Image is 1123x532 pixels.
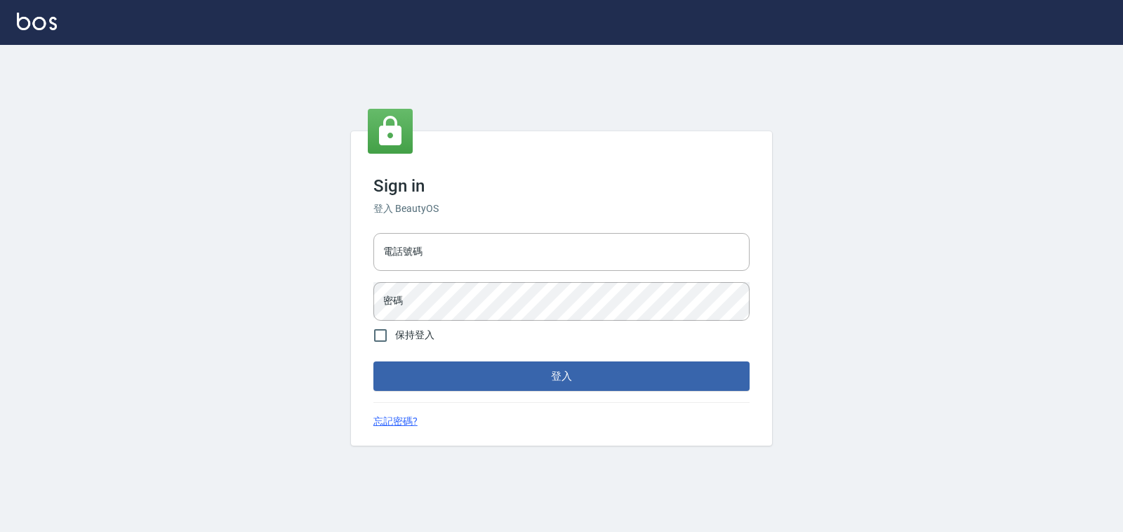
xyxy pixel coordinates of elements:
[373,201,750,216] h6: 登入 BeautyOS
[373,176,750,196] h3: Sign in
[17,13,57,30] img: Logo
[373,414,418,429] a: 忘記密碼?
[395,328,434,343] span: 保持登入
[373,361,750,391] button: 登入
